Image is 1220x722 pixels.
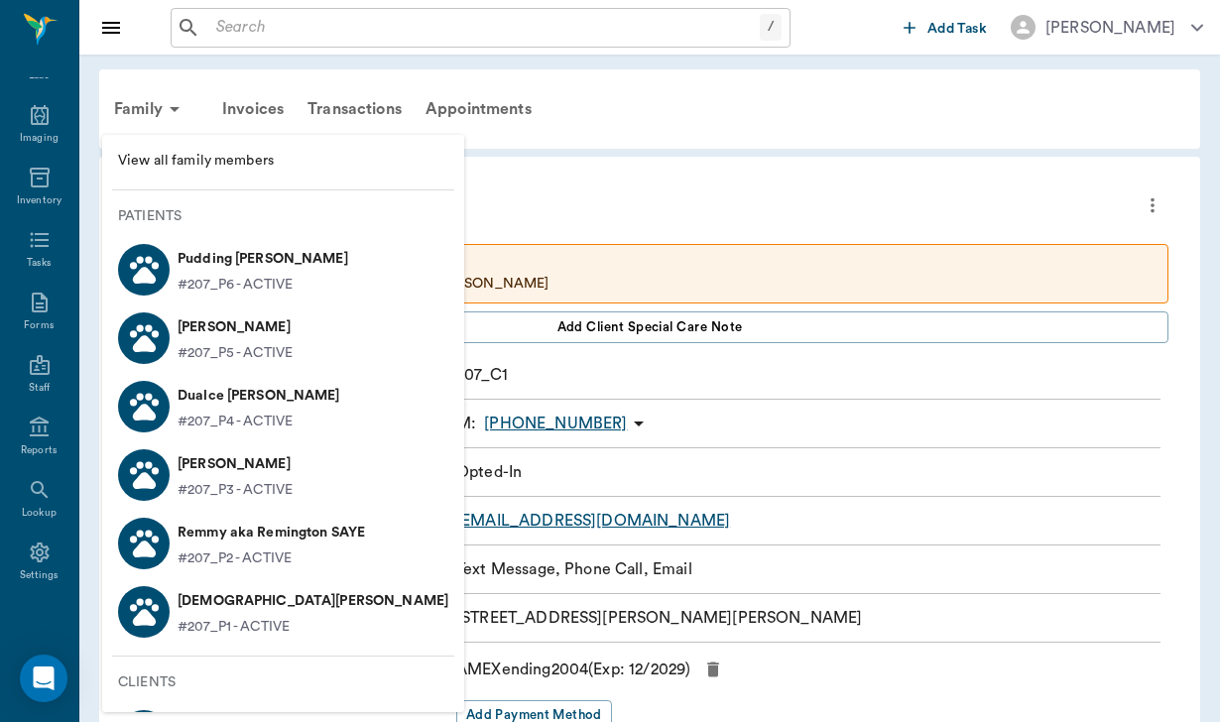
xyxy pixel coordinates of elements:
[178,517,365,548] p: Remmy aka Remington SAYE
[102,440,464,509] a: [PERSON_NAME]#207_P3 - ACTIVE
[102,509,464,577] a: Remmy aka Remington SAYE#207_P2 - ACTIVE
[178,548,292,569] p: #207_P2 - ACTIVE
[102,303,464,372] a: [PERSON_NAME]#207_P5 - ACTIVE
[102,143,464,180] a: View all family members
[178,585,448,617] p: [DEMOGRAPHIC_DATA][PERSON_NAME]
[178,480,293,501] p: #207_P3 - ACTIVE
[102,372,464,440] a: Dualce [PERSON_NAME]#207_P4 - ACTIVE
[178,380,340,412] p: Dualce [PERSON_NAME]
[118,151,448,172] span: View all family members
[178,617,290,638] p: #207_P1 - ACTIVE
[102,577,464,646] a: [DEMOGRAPHIC_DATA][PERSON_NAME]#207_P1 - ACTIVE
[178,275,293,296] p: #207_P6 - ACTIVE
[178,311,293,343] p: [PERSON_NAME]
[178,448,293,480] p: [PERSON_NAME]
[118,672,464,693] p: Clients
[118,206,464,227] p: Patients
[20,655,67,702] div: Open Intercom Messenger
[102,235,464,303] a: Pudding [PERSON_NAME]#207_P6 - ACTIVE
[178,243,348,275] p: Pudding [PERSON_NAME]
[178,343,293,364] p: #207_P5 - ACTIVE
[178,412,293,432] p: #207_P4 - ACTIVE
